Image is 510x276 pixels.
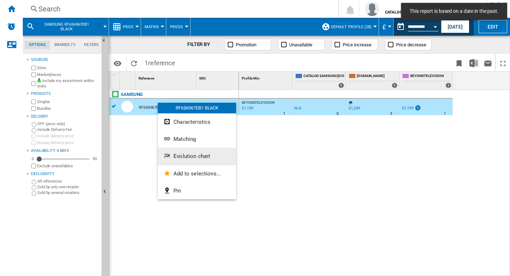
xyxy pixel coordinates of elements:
button: Matching [158,131,236,148]
span: Evolution chart [173,153,210,159]
div: RF65A967EB1 BLACK [158,103,236,113]
span: Matching [173,136,196,142]
span: Characteristics [173,119,210,125]
span: This report is based on a date in the past. [407,8,501,15]
button: Add to selections... [158,165,236,182]
button: Evolution chart [158,148,236,165]
span: Pin [173,188,181,194]
button: Characteristics [158,113,236,131]
button: Pin... [158,182,236,199]
span: Add to selections... [173,170,221,177]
